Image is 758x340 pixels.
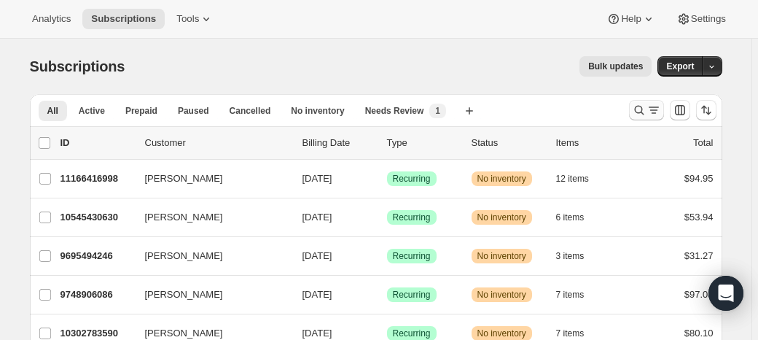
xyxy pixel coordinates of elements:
[693,136,713,150] p: Total
[60,249,133,263] p: 9695494246
[670,100,690,120] button: Customize table column order and visibility
[393,328,431,339] span: Recurring
[696,100,716,120] button: Sort the results
[91,13,156,25] span: Subscriptions
[684,289,714,300] span: $97.08
[145,287,223,302] span: [PERSON_NAME]
[23,9,79,29] button: Analytics
[477,328,526,339] span: No inventory
[393,173,431,185] span: Recurring
[393,289,431,301] span: Recurring
[458,101,481,121] button: Create new view
[365,105,424,117] span: Needs Review
[136,283,282,306] button: [PERSON_NAME]
[684,212,714,223] span: $53.94
[556,246,601,266] button: 3 items
[60,287,133,302] p: 9748906086
[477,212,526,223] span: No inventory
[393,250,431,262] span: Recurring
[684,328,714,339] span: $80.10
[32,13,71,25] span: Analytics
[621,13,641,25] span: Help
[136,244,282,268] button: [PERSON_NAME]
[556,328,585,339] span: 7 items
[30,58,125,74] span: Subscriptions
[387,136,460,150] div: Type
[302,136,375,150] p: Billing Date
[556,285,601,305] button: 7 items
[556,212,585,223] span: 6 items
[291,105,344,117] span: No inventory
[168,9,222,29] button: Tools
[598,9,664,29] button: Help
[588,61,643,72] span: Bulk updates
[60,246,714,266] div: 9695494246[PERSON_NAME][DATE]SuccessRecurringWarningNo inventory3 items$31.27
[393,212,431,223] span: Recurring
[82,9,165,29] button: Subscriptions
[657,56,703,77] button: Export
[178,105,209,117] span: Paused
[60,210,133,225] p: 10545430630
[136,206,282,229] button: [PERSON_NAME]
[60,171,133,186] p: 11166416998
[684,173,714,184] span: $94.95
[556,169,605,189] button: 12 items
[684,250,714,261] span: $31.27
[302,212,332,223] span: [DATE]
[145,171,223,186] span: [PERSON_NAME]
[60,136,133,150] p: ID
[668,9,735,29] button: Settings
[435,105,440,117] span: 1
[556,173,589,185] span: 12 items
[477,250,526,262] span: No inventory
[230,105,271,117] span: Cancelled
[556,207,601,228] button: 6 items
[556,250,585,262] span: 3 items
[629,100,664,120] button: Search and filter results
[556,289,585,301] span: 7 items
[302,289,332,300] span: [DATE]
[477,173,526,185] span: No inventory
[302,328,332,339] span: [DATE]
[477,289,526,301] span: No inventory
[302,250,332,261] span: [DATE]
[60,169,714,189] div: 11166416998[PERSON_NAME][DATE]SuccessRecurringWarningNo inventory12 items$94.95
[145,136,291,150] p: Customer
[125,105,157,117] span: Prepaid
[708,276,743,311] div: Open Intercom Messenger
[60,207,714,228] div: 10545430630[PERSON_NAME][DATE]SuccessRecurringWarningNo inventory6 items$53.94
[556,136,629,150] div: Items
[60,285,714,305] div: 9748906086[PERSON_NAME][DATE]SuccessRecurringWarningNo inventory7 items$97.08
[47,105,58,117] span: All
[579,56,652,77] button: Bulk updates
[145,210,223,225] span: [PERSON_NAME]
[302,173,332,184] span: [DATE]
[136,167,282,190] button: [PERSON_NAME]
[666,61,694,72] span: Export
[691,13,726,25] span: Settings
[60,136,714,150] div: IDCustomerBilling DateTypeStatusItemsTotal
[145,249,223,263] span: [PERSON_NAME]
[472,136,544,150] p: Status
[176,13,199,25] span: Tools
[79,105,105,117] span: Active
